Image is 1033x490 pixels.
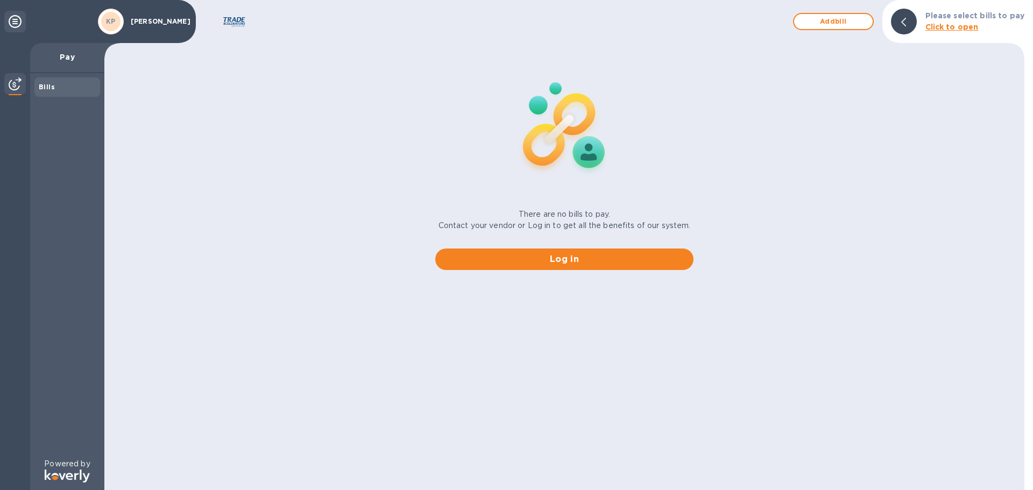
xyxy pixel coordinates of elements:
[44,458,90,470] p: Powered by
[444,253,685,266] span: Log in
[803,15,864,28] span: Add bill
[793,13,874,30] button: Addbill
[131,18,185,25] p: [PERSON_NAME]
[925,23,979,31] b: Click to open
[925,11,1024,20] b: Please select bills to pay
[106,17,116,25] b: KP
[438,209,691,231] p: There are no bills to pay. Contact your vendor or Log in to get all the benefits of our system.
[39,83,55,91] b: Bills
[39,52,96,62] p: Pay
[435,248,694,270] button: Log in
[45,470,90,482] img: Logo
